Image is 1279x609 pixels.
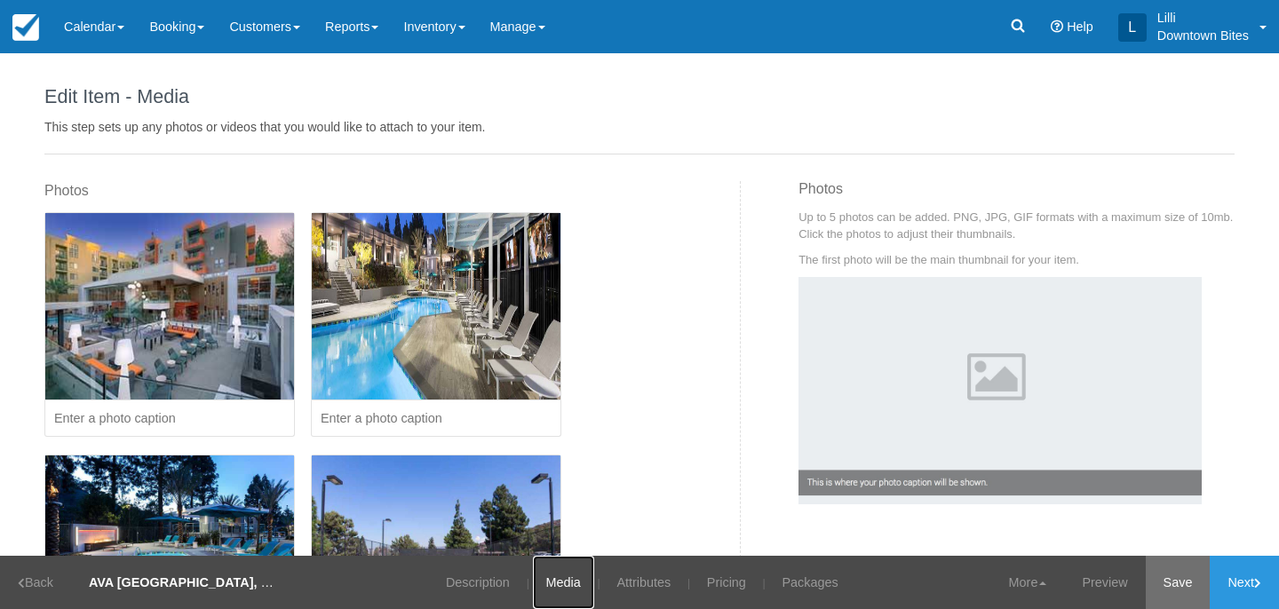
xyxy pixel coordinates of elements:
[603,556,684,609] a: Attributes
[533,556,594,609] a: Media
[44,118,1235,136] p: This step sets up any photos or videos that you would like to attach to your item.
[1051,20,1063,33] i: Help
[1157,27,1249,44] p: Downtown Bites
[12,14,39,41] img: checkfront-main-nav-mini-logo.png
[769,556,852,609] a: Packages
[1157,9,1249,27] p: Lilli
[991,556,1065,609] a: More
[1146,556,1211,609] a: Save
[89,575,449,589] strong: AVA [GEOGRAPHIC_DATA], [GEOGRAPHIC_DATA] - Dinner
[694,556,759,609] a: Pricing
[1067,20,1093,34] span: Help
[312,213,560,399] img: L127-2
[1210,556,1279,609] a: Next
[1118,13,1147,42] div: L
[44,86,1235,107] h1: Edit Item - Media
[798,277,1202,504] img: Example Photo Caption
[44,400,295,438] input: Enter a photo caption
[433,556,523,609] a: Description
[311,400,561,438] input: Enter a photo caption
[798,209,1235,242] p: Up to 5 photos can be added. PNG, JPG, GIF formats with a maximum size of 10mb. Click the photos ...
[45,213,294,399] img: L127-1
[44,181,89,202] label: Photos
[798,181,1235,210] h3: Photos
[1064,556,1145,609] a: Preview
[798,251,1235,268] p: The first photo will be the main thumbnail for your item.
